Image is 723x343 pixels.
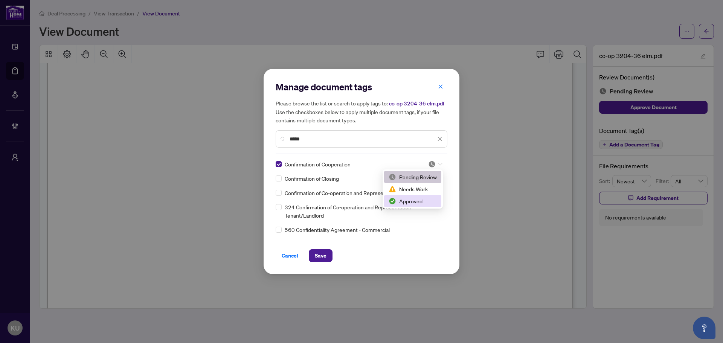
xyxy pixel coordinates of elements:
div: Pending Review [384,171,441,183]
h2: Manage document tags [276,81,447,93]
button: Save [309,249,333,262]
span: co-op 3204-36 elm.pdf [389,100,444,107]
span: close [437,136,442,142]
span: close [438,84,443,89]
button: Cancel [276,249,304,262]
span: Cancel [282,250,298,262]
button: Open asap [693,317,715,339]
span: 560 Confidentiality Agreement - Commercial [285,226,390,234]
div: Approved [384,195,441,207]
span: 324 Confirmation of Co-operation and Representation - Tenant/Landlord [285,203,443,220]
span: Save [315,250,326,262]
div: Needs Work [389,185,437,193]
div: Approved [389,197,437,205]
span: Confirmation of Co-operation and Representation—Buyer/Seller [285,189,434,197]
h5: Please browse the list or search to apply tags to: Use the checkboxes below to apply multiple doc... [276,99,447,124]
span: Confirmation of Cooperation [285,160,351,168]
span: Pending Review [428,160,442,168]
img: status [389,197,396,205]
div: Pending Review [389,173,437,181]
div: Needs Work [384,183,441,195]
span: Confirmation of Closing [285,174,339,183]
img: status [389,185,396,193]
img: status [389,173,396,181]
img: status [428,160,436,168]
